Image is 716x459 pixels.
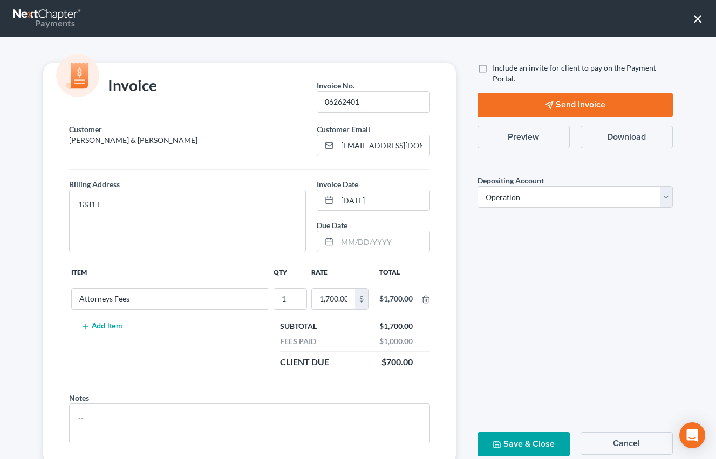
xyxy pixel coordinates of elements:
div: $1,000.00 [374,336,418,347]
span: Invoice No. [317,81,354,90]
input: Enter email... [337,135,429,156]
button: Preview [478,126,570,148]
span: Billing Address [69,180,120,189]
div: $700.00 [376,356,418,368]
button: Save & Close [478,432,570,456]
label: Due Date [317,220,347,231]
input: -- [317,92,429,112]
input: MM/DD/YYYY [337,231,429,252]
span: Invoice Date [317,180,358,189]
img: icon-money-cc55cd5b71ee43c44ef0efbab91310903cbf28f8221dba23c0d5ca797e203e98.svg [56,54,99,97]
div: Invoice [64,76,162,97]
button: Cancel [581,432,673,455]
div: $1,700.00 [374,321,418,332]
div: Payments [13,17,75,29]
div: Open Intercom Messenger [679,422,705,448]
span: Customer Email [317,125,370,134]
th: Total [371,261,421,283]
input: 0.00 [312,289,355,309]
input: MM/DD/YYYY [337,190,429,211]
button: Add Item [78,322,125,331]
button: Send Invoice [478,93,673,117]
th: Qty [271,261,309,283]
span: Include an invite for client to pay on the Payment Portal. [493,63,656,83]
span: Depositing Account [478,176,544,185]
button: × [693,10,703,27]
div: Subtotal [275,321,322,332]
a: Payments [13,5,82,31]
th: Item [69,261,271,283]
label: Customer [69,124,102,135]
p: [PERSON_NAME] & [PERSON_NAME] [69,135,306,146]
div: Fees Paid [275,336,322,347]
input: -- [72,289,269,309]
div: $ [355,289,368,309]
div: Client Due [275,356,335,368]
label: Notes [69,392,89,403]
button: Download [581,126,673,148]
th: Rate [309,261,371,283]
div: $1,700.00 [379,293,413,304]
input: -- [274,289,306,309]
